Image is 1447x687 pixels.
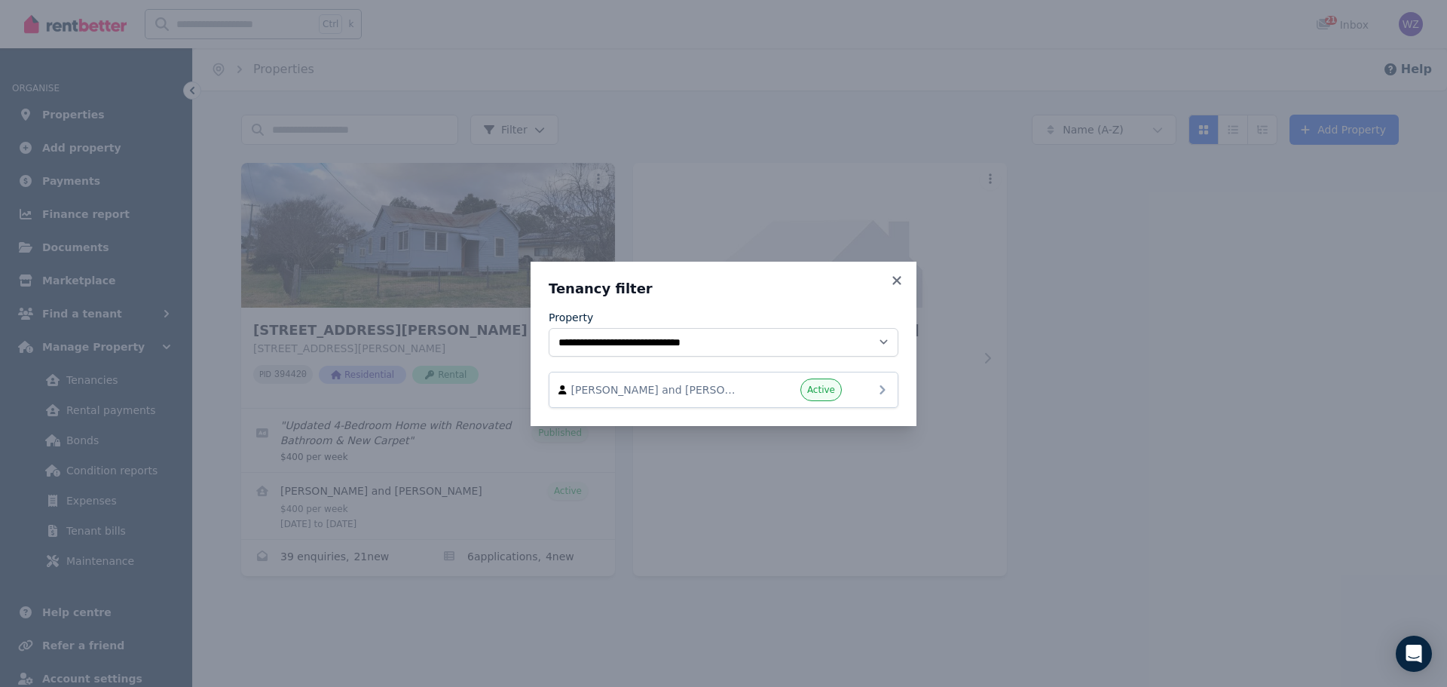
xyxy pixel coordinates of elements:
[1396,636,1432,672] div: Open Intercom Messenger
[549,310,593,325] label: Property
[571,382,743,397] span: [PERSON_NAME] and [PERSON_NAME]
[807,384,835,396] span: Active
[549,372,898,408] a: [PERSON_NAME] and [PERSON_NAME]Active
[549,280,898,298] h3: Tenancy filter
